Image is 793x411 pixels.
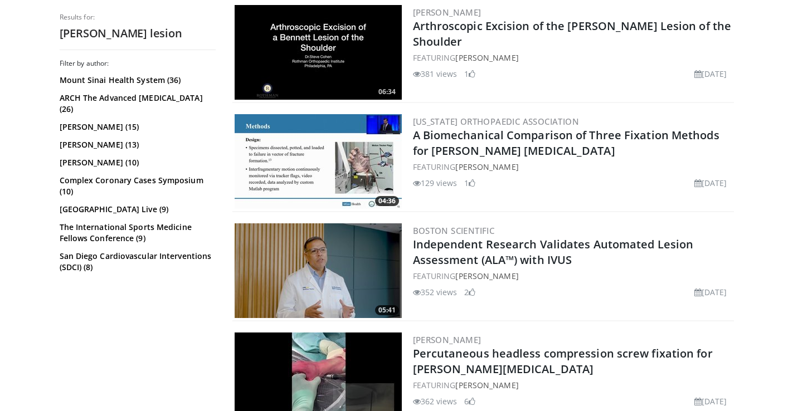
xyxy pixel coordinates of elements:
[60,59,216,68] h3: Filter by author:
[413,52,732,63] div: FEATURING
[413,379,732,391] div: FEATURING
[375,87,399,97] span: 06:34
[694,395,727,407] li: [DATE]
[413,334,481,345] a: [PERSON_NAME]
[413,161,732,173] div: FEATURING
[60,251,213,273] a: San Diego Cardiovascular Interventions (SDCI) (8)
[60,157,213,168] a: [PERSON_NAME] (10)
[455,162,518,172] a: [PERSON_NAME]
[60,139,213,150] a: [PERSON_NAME] (13)
[60,26,216,41] h2: [PERSON_NAME] lesion
[464,286,475,298] li: 2
[60,222,213,244] a: The International Sports Medicine Fellows Conference (9)
[235,5,402,100] img: b79c8597-c956-46bb-942a-ebdb98f3eee3.300x170_q85_crop-smart_upscale.jpg
[464,395,475,407] li: 6
[413,286,458,298] li: 352 views
[375,196,399,206] span: 04:36
[455,271,518,281] a: [PERSON_NAME]
[235,223,402,318] a: 05:41
[413,237,694,267] a: Independent Research Validates Automated Lesion Assessment (ALA™) with IVUS
[60,92,213,115] a: ARCH The Advanced [MEDICAL_DATA] (26)
[60,175,213,197] a: Complex Coronary Cases Symposium (10)
[60,121,213,133] a: [PERSON_NAME] (15)
[413,18,732,49] a: Arthroscopic Excision of the [PERSON_NAME] Lesion of the Shoulder
[413,225,495,236] a: Boston Scientific
[413,116,580,127] a: [US_STATE] Orthopaedic Association
[235,5,402,100] a: 06:34
[413,68,458,80] li: 381 views
[694,177,727,189] li: [DATE]
[413,177,458,189] li: 129 views
[413,395,458,407] li: 362 views
[694,68,727,80] li: [DATE]
[235,114,402,209] a: 04:36
[694,286,727,298] li: [DATE]
[413,128,719,158] a: A Biomechanical Comparison of Three Fixation Methods for [PERSON_NAME] [MEDICAL_DATA]
[455,52,518,63] a: [PERSON_NAME]
[413,270,732,282] div: FEATURING
[413,7,481,18] a: [PERSON_NAME]
[235,223,402,318] img: 82a51771-c36e-4c9d-8c8b-657e71444ec6.300x170_q85_crop-smart_upscale.jpg
[375,305,399,315] span: 05:41
[464,177,475,189] li: 1
[60,204,213,215] a: [GEOGRAPHIC_DATA] Live (9)
[235,114,402,209] img: f1ed3f9b-ac5f-4253-bceb-401459fc4346.300x170_q85_crop-smart_upscale.jpg
[413,346,713,376] a: Percutaneous headless compression screw fixation for [PERSON_NAME][MEDICAL_DATA]
[60,75,213,86] a: Mount Sinai Health System (36)
[60,13,216,22] p: Results for:
[455,380,518,390] a: [PERSON_NAME]
[464,68,475,80] li: 1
